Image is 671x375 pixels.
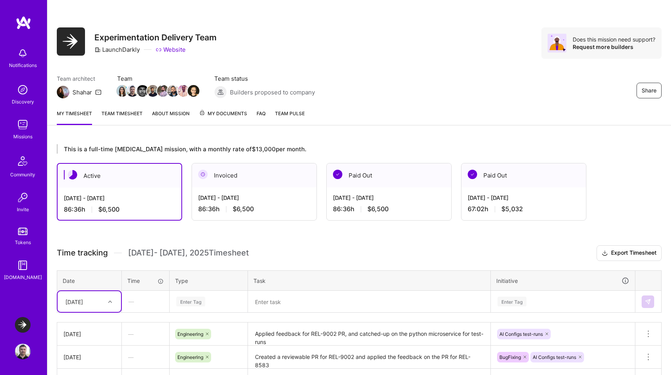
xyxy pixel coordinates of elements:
div: Enter Tag [176,295,205,308]
img: Team Member Avatar [188,85,199,97]
div: — [122,347,169,368]
a: Team Member Avatar [117,84,127,98]
div: Missions [13,132,33,141]
img: Invoiced [198,170,208,179]
span: Team Pulse [275,111,305,116]
div: LaunchDarkly [94,45,140,54]
img: Team Member Avatar [167,85,179,97]
img: discovery [15,82,31,98]
img: User Avatar [15,344,31,359]
img: logo [16,16,31,30]
div: [DATE] - [DATE] [64,194,175,202]
div: [DATE] - [DATE] [198,194,310,202]
div: Invite [17,205,29,214]
span: Team architect [57,74,101,83]
img: guide book [15,257,31,273]
div: — [122,324,169,344]
img: Company Logo [57,27,85,56]
i: icon Mail [95,89,101,95]
div: Shahar [72,88,92,96]
img: Paid Out [333,170,342,179]
img: Team Member Avatar [127,85,138,97]
button: Export Timesheet [597,245,662,261]
img: Team Member Avatar [177,85,189,97]
th: Date [57,270,122,291]
a: Team timesheet [101,109,143,125]
img: LaunchDarkly: Experimentation Delivery Team [15,317,31,333]
a: Team Member Avatar [168,84,178,98]
div: Paid Out [327,163,451,187]
a: Team Member Avatar [158,84,168,98]
a: Team Pulse [275,109,305,125]
div: [DATE] [63,330,115,338]
img: Team Architect [57,86,69,98]
span: BugFixing [499,354,521,360]
img: Avatar [548,34,566,53]
i: icon CompanyGray [94,47,101,53]
span: Team status [214,74,315,83]
div: Enter Tag [497,295,526,308]
span: Share [642,87,657,94]
div: — [122,291,169,312]
span: Builders proposed to company [230,88,315,96]
img: Builders proposed to company [214,86,227,98]
div: Discovery [12,98,34,106]
a: Team Member Avatar [178,84,188,98]
span: $5,032 [501,205,523,213]
a: Team Member Avatar [148,84,158,98]
div: 86:36 h [64,205,175,214]
span: Engineering [177,354,203,360]
div: Request more builders [573,43,655,51]
img: Team Member Avatar [116,85,128,97]
img: Community [13,152,32,170]
div: [DATE] - [DATE] [333,194,445,202]
a: User Avatar [13,344,33,359]
a: LaunchDarkly: Experimentation Delivery Team [13,317,33,333]
div: [DATE] [63,353,115,361]
div: Invoiced [192,163,317,187]
img: Invite [15,190,31,205]
div: Notifications [9,61,37,69]
i: icon Download [602,249,608,257]
div: Community [10,170,35,179]
a: My timesheet [57,109,92,125]
div: Time [127,277,164,285]
span: My Documents [199,109,247,118]
span: Engineering [177,331,203,337]
img: Submit [645,299,651,305]
div: [DATE] [65,297,83,306]
th: Type [170,270,248,291]
div: Active [58,164,181,188]
a: FAQ [257,109,266,125]
textarea: Created a reviewable PR for REL-9002 and applied the feedback on the PR for REL-8583 [249,346,490,368]
div: 86:36 h [198,205,310,213]
span: $6,500 [233,205,254,213]
a: Team Member Avatar [137,84,148,98]
a: About Mission [152,109,190,125]
img: Active [68,170,77,179]
span: $6,500 [367,205,389,213]
span: Team [117,74,199,83]
h3: Experimentation Delivery Team [94,33,217,42]
span: AI Configs test-runs [533,354,576,360]
img: Team Member Avatar [147,85,159,97]
img: tokens [18,228,27,235]
div: 67:02 h [468,205,580,213]
img: bell [15,45,31,61]
a: Website [156,45,186,54]
div: [DOMAIN_NAME] [4,273,42,281]
a: My Documents [199,109,247,125]
span: Time tracking [57,248,108,258]
div: Paid Out [461,163,586,187]
span: [DATE] - [DATE] , 2025 Timesheet [128,248,249,258]
span: AI Configs test-runs [499,331,543,337]
div: Initiative [496,276,629,285]
img: Paid Out [468,170,477,179]
th: Task [248,270,491,291]
textarea: Applied feedback for REL-9002 PR, and catched-up on the python microservice for test-runs [249,323,490,345]
span: $6,500 [98,205,119,214]
img: Team Member Avatar [137,85,148,97]
div: This is a full-time [MEDICAL_DATA] mission, with a monthly rate of $13,000 per month. [57,144,627,154]
div: [DATE] - [DATE] [468,194,580,202]
img: Team Member Avatar [157,85,169,97]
